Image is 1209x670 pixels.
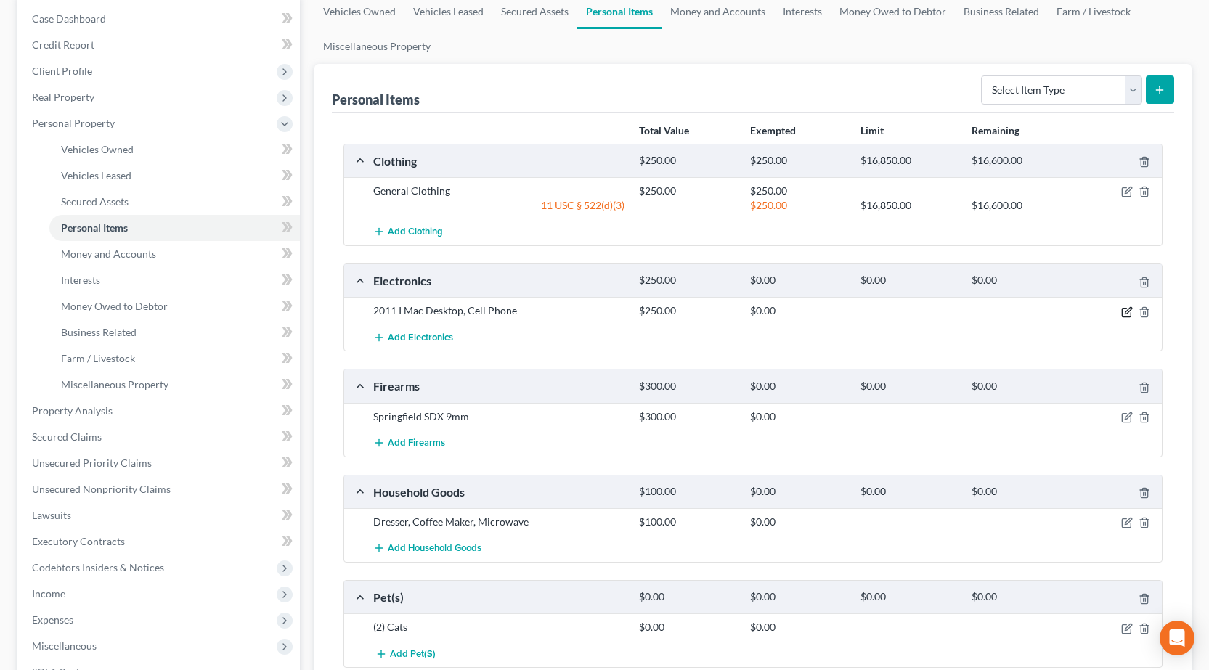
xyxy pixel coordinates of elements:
div: $300.00 [632,380,742,393]
div: $250.00 [743,154,853,168]
div: Clothing [366,153,632,168]
a: Business Related [49,319,300,346]
span: Codebtors Insiders & Notices [32,561,164,573]
div: Electronics [366,273,632,288]
div: $0.00 [743,620,853,634]
span: Personal Items [61,221,128,234]
span: Business Related [61,326,137,338]
div: $250.00 [743,198,853,213]
div: (2) Cats [366,620,632,634]
div: Dresser, Coffee Maker, Microwave [366,515,632,529]
div: $16,600.00 [964,198,1075,213]
strong: Remaining [972,124,1019,136]
span: Money and Accounts [61,248,156,260]
div: 11 USC § 522(d)(3) [366,198,632,213]
span: Lawsuits [32,509,71,521]
a: Vehicles Owned [49,136,300,163]
div: $250.00 [632,274,742,287]
div: $0.00 [743,380,853,393]
div: $0.00 [853,380,964,393]
a: Interests [49,267,300,293]
span: Unsecured Priority Claims [32,457,152,469]
div: $16,850.00 [853,198,964,213]
strong: Total Value [639,124,689,136]
span: Miscellaneous [32,640,97,652]
div: $250.00 [632,184,742,198]
a: Vehicles Leased [49,163,300,189]
a: Property Analysis [20,398,300,424]
div: $0.00 [853,590,964,604]
span: Income [32,587,65,600]
span: Add Clothing [388,226,443,238]
div: $0.00 [632,620,742,634]
div: $16,850.00 [853,154,964,168]
span: Add Electronics [388,332,453,343]
a: Money and Accounts [49,241,300,267]
div: $0.00 [632,590,742,604]
div: 2011 I Mac Desktop, Cell Phone [366,303,632,318]
div: $250.00 [632,303,742,318]
a: Secured Claims [20,424,300,450]
span: Personal Property [32,117,115,129]
span: Expenses [32,613,73,626]
div: $0.00 [743,515,853,529]
div: Springfield SDX 9mm [366,409,632,424]
a: Money Owed to Debtor [49,293,300,319]
div: $0.00 [853,485,964,499]
span: Money Owed to Debtor [61,300,168,312]
a: Case Dashboard [20,6,300,32]
span: Farm / Livestock [61,352,135,364]
span: Add Pet(s) [390,648,436,660]
div: $250.00 [632,154,742,168]
strong: Limit [860,124,884,136]
div: Household Goods [366,484,632,499]
span: Property Analysis [32,404,113,417]
div: Personal Items [332,91,420,108]
div: $0.00 [853,274,964,287]
a: Credit Report [20,32,300,58]
span: Unsecured Nonpriority Claims [32,483,171,495]
button: Add Electronics [373,324,453,351]
div: $0.00 [743,303,853,318]
div: Firearms [366,378,632,393]
div: $0.00 [964,274,1075,287]
a: Miscellaneous Property [49,372,300,398]
span: Add Firearms [388,437,445,449]
span: Vehicles Owned [61,143,134,155]
span: Miscellaneous Property [61,378,168,391]
div: $300.00 [632,409,742,424]
a: Farm / Livestock [49,346,300,372]
div: $0.00 [743,409,853,424]
span: Real Property [32,91,94,103]
div: $0.00 [964,485,1075,499]
div: $250.00 [743,184,853,198]
span: Case Dashboard [32,12,106,25]
div: $0.00 [743,485,853,499]
span: Executory Contracts [32,535,125,547]
div: General Clothing [366,184,632,198]
div: $0.00 [964,380,1075,393]
span: Credit Report [32,38,94,51]
div: $0.00 [743,590,853,604]
span: Client Profile [32,65,92,77]
a: Lawsuits [20,502,300,528]
div: Pet(s) [366,589,632,605]
span: Add Household Goods [388,543,481,555]
div: $0.00 [743,274,853,287]
span: Vehicles Leased [61,169,131,181]
strong: Exempted [750,124,796,136]
button: Add Clothing [373,218,443,245]
a: Unsecured Priority Claims [20,450,300,476]
button: Add Pet(s) [373,640,437,667]
span: Secured Assets [61,195,129,208]
div: $100.00 [632,515,742,529]
button: Add Household Goods [373,535,481,562]
div: $0.00 [964,590,1075,604]
a: Miscellaneous Property [314,29,439,64]
div: $100.00 [632,485,742,499]
span: Interests [61,274,100,286]
span: Secured Claims [32,430,102,443]
a: Executory Contracts [20,528,300,555]
a: Unsecured Nonpriority Claims [20,476,300,502]
button: Add Firearms [373,430,445,457]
